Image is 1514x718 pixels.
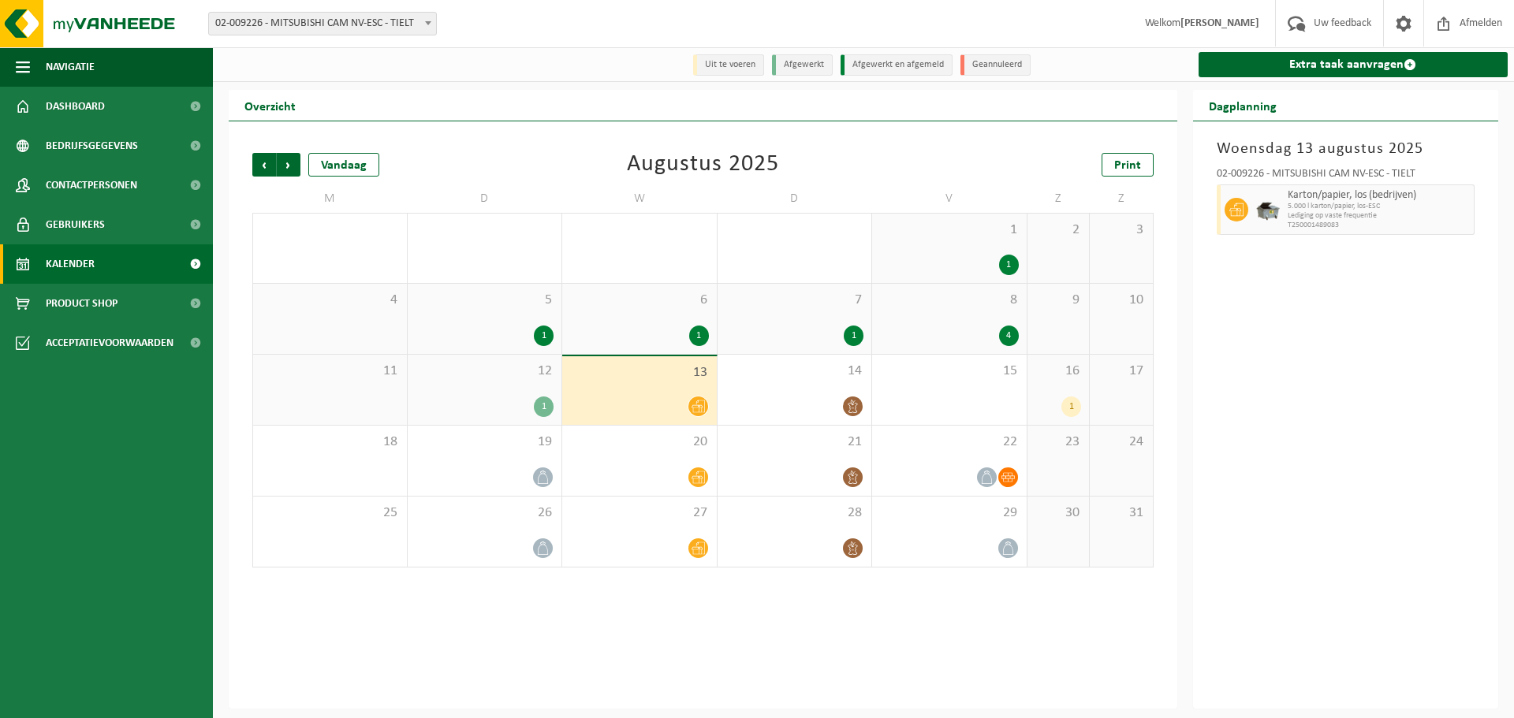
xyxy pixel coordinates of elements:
[570,364,709,381] span: 13
[562,184,718,213] td: W
[880,504,1019,522] span: 29
[1098,433,1144,451] span: 24
[534,396,554,417] div: 1
[880,363,1019,380] span: 15
[1217,137,1475,161] h3: Woensdag 13 augustus 2025
[725,504,864,522] span: 28
[308,153,379,177] div: Vandaag
[1035,504,1082,522] span: 30
[1098,292,1144,309] span: 10
[277,153,300,177] span: Volgende
[416,504,554,522] span: 26
[46,244,95,284] span: Kalender
[261,504,399,522] span: 25
[1114,159,1141,172] span: Print
[1090,184,1153,213] td: Z
[570,433,709,451] span: 20
[1288,189,1471,202] span: Karton/papier, los (bedrijven)
[844,326,863,346] div: 1
[1098,363,1144,380] span: 17
[1288,202,1471,211] span: 5.000 l karton/papier, los-ESC
[999,255,1019,275] div: 1
[960,54,1031,76] li: Geannuleerd
[46,166,137,205] span: Contactpersonen
[1256,198,1280,221] img: WB-5000-GAL-GY-01
[261,363,399,380] span: 11
[261,433,399,451] span: 18
[46,87,105,126] span: Dashboard
[872,184,1027,213] td: V
[252,184,408,213] td: M
[1027,184,1091,213] td: Z
[46,323,173,363] span: Acceptatievoorwaarden
[46,284,117,323] span: Product Shop
[408,184,563,213] td: D
[689,326,709,346] div: 1
[46,205,105,244] span: Gebruikers
[209,13,436,35] span: 02-009226 - MITSUBISHI CAM NV-ESC - TIELT
[725,433,864,451] span: 21
[1061,396,1081,417] div: 1
[693,54,764,76] li: Uit te voeren
[46,47,95,87] span: Navigatie
[1035,292,1082,309] span: 9
[1193,90,1292,121] h2: Dagplanning
[252,153,276,177] span: Vorige
[1288,221,1471,230] span: T250001489083
[880,221,1019,239] span: 1
[1288,211,1471,221] span: Lediging op vaste frequentie
[261,292,399,309] span: 4
[570,504,709,522] span: 27
[718,184,873,213] td: D
[772,54,833,76] li: Afgewerkt
[725,292,864,309] span: 7
[229,90,311,121] h2: Overzicht
[1217,169,1475,184] div: 02-009226 - MITSUBISHI CAM NV-ESC - TIELT
[880,292,1019,309] span: 8
[880,433,1019,451] span: 22
[46,126,138,166] span: Bedrijfsgegevens
[1180,17,1259,29] strong: [PERSON_NAME]
[534,326,554,346] div: 1
[570,292,709,309] span: 6
[416,363,554,380] span: 12
[725,363,864,380] span: 14
[1199,52,1508,77] a: Extra taak aanvragen
[1098,504,1144,522] span: 31
[627,153,779,177] div: Augustus 2025
[1035,363,1082,380] span: 16
[416,433,554,451] span: 19
[841,54,953,76] li: Afgewerkt en afgemeld
[1102,153,1154,177] a: Print
[1098,221,1144,239] span: 3
[208,12,437,35] span: 02-009226 - MITSUBISHI CAM NV-ESC - TIELT
[1035,433,1082,451] span: 23
[1035,221,1082,239] span: 2
[416,292,554,309] span: 5
[999,326,1019,346] div: 4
